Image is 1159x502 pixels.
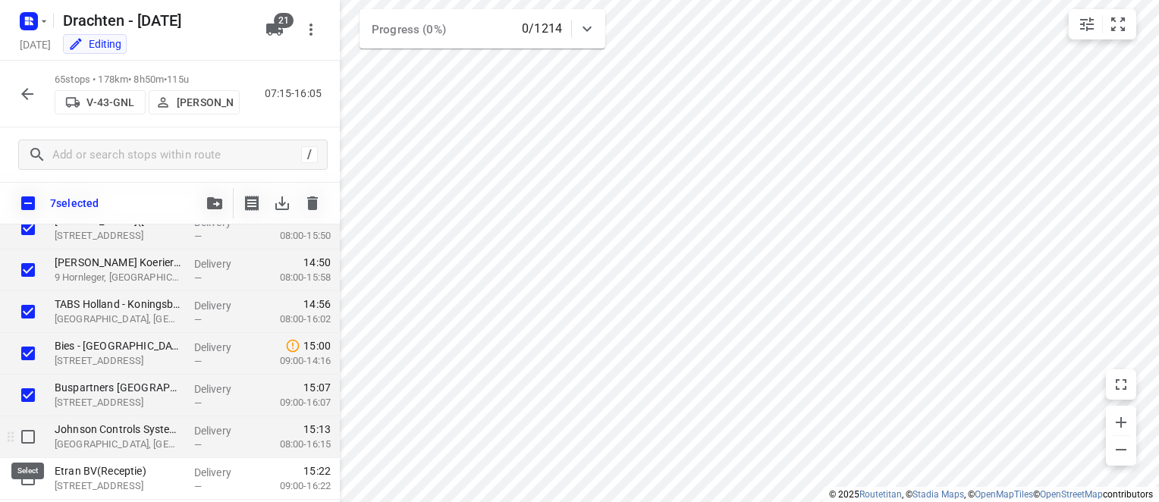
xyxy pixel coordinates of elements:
h5: Rename [57,8,253,33]
span: 15:22 [303,463,331,478]
span: — [194,272,202,284]
span: — [194,314,202,325]
span: Select [13,296,43,327]
p: 9 Hornleger, [GEOGRAPHIC_DATA] [55,270,182,285]
p: Delivery [194,465,250,480]
span: Select [13,380,43,410]
div: / [301,146,318,163]
span: 15:07 [303,380,331,395]
span: Download stops [267,188,297,218]
span: 15:00 [303,338,331,353]
svg: Late [285,338,300,353]
p: [STREET_ADDRESS] [55,395,182,410]
span: — [194,439,202,450]
p: 07:15-16:05 [265,86,328,102]
p: Delivery [194,340,250,355]
p: Leen Menken - Scheepstra Koeriers(Jan Scheepstra) [55,255,182,270]
p: Delivery [194,256,250,271]
a: OpenStreetMap [1040,489,1103,500]
span: 14:50 [303,255,331,270]
button: Print shipping labels [237,188,267,218]
button: Map settings [1072,9,1102,39]
span: Select [13,255,43,285]
p: Etran BV(Receptie) [55,463,182,478]
p: 09:00-16:07 [256,395,331,410]
button: Fit zoom [1103,9,1133,39]
p: Buspartners Oosterwolde(Ambius) [55,380,182,395]
p: [STREET_ADDRESS] [55,353,182,369]
p: Delivery [194,298,250,313]
span: — [194,356,202,367]
p: Delivery [194,423,250,438]
p: 09:00-16:22 [256,478,331,494]
p: Hornleger 9/A, Oosterwolde Fr [55,228,182,243]
button: V-43-GNL [55,90,146,115]
p: 7 selected [50,197,99,209]
span: Progress (0%) [372,23,446,36]
span: Select [13,338,43,369]
button: 21 [259,14,290,45]
p: 08:00-16:15 [256,437,331,452]
li: © 2025 , © , © © contributors [829,489,1153,500]
span: 21 [274,13,294,28]
p: Venekoten Zuid, Oosterwolde [55,312,182,327]
p: 09:00-14:16 [256,353,331,369]
p: Ecomunitypark 1, Oosterwolde [55,478,182,494]
span: — [194,397,202,409]
a: OpenMapTiles [975,489,1033,500]
p: Venekoten Zuid, Oosterwolde Fr [55,437,182,452]
p: TABS Holland - Koningsblaauw(Julia) [55,296,182,312]
p: 08:00-16:02 [256,312,331,327]
p: Bies - Oosterwolde(Thai Nughen) [55,338,182,353]
h5: [DATE] [14,36,57,53]
span: • [164,74,167,85]
span: 115u [167,74,189,85]
span: Delete stops [297,188,328,218]
p: 08:00-15:50 [256,228,331,243]
p: Delivery [194,381,250,397]
span: Select [13,213,43,243]
p: V-43-GNL [86,96,134,108]
span: — [194,481,202,492]
p: Johnson Controls Systems & Service BV(Arno Spelt) [55,422,182,437]
div: You are currently in edit mode. [68,36,121,52]
span: Select [13,463,43,494]
input: Add or search stops within route [52,143,301,167]
div: small contained button group [1069,9,1136,39]
button: More [296,14,326,45]
div: Progress (0%)0/1214 [360,9,605,49]
span: 14:56 [303,296,331,312]
a: Routetitan [859,489,902,500]
span: — [194,231,202,242]
p: [PERSON_NAME] [177,96,233,108]
p: 0/1214 [522,20,562,38]
span: 15:13 [303,422,331,437]
button: [PERSON_NAME] [149,90,240,115]
p: 08:00-15:58 [256,270,331,285]
p: 65 stops • 178km • 8h50m [55,73,240,87]
a: Stadia Maps [912,489,964,500]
